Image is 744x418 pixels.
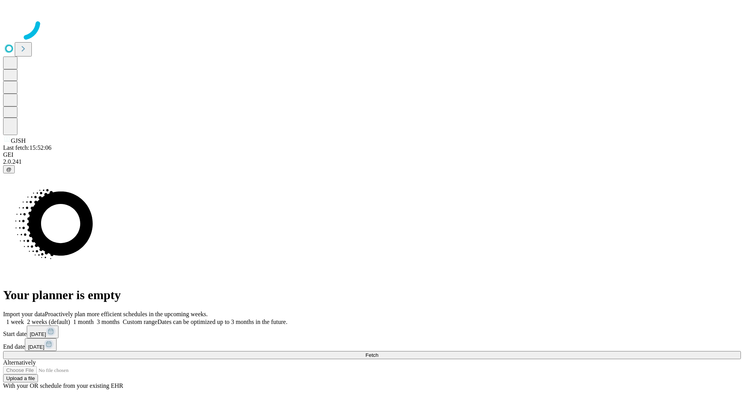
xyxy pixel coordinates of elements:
[3,359,36,366] span: Alternatively
[11,137,26,144] span: GJSH
[28,344,44,350] span: [DATE]
[27,319,70,325] span: 2 weeks (default)
[3,151,741,158] div: GEI
[3,158,741,165] div: 2.0.241
[97,319,120,325] span: 3 months
[3,144,52,151] span: Last fetch: 15:52:06
[30,331,46,337] span: [DATE]
[365,352,378,358] span: Fetch
[3,374,38,382] button: Upload a file
[3,382,123,389] span: With your OR schedule from your existing EHR
[3,288,741,302] h1: Your planner is empty
[6,166,12,172] span: @
[3,311,45,317] span: Import your data
[157,319,287,325] span: Dates can be optimized up to 3 months in the future.
[27,325,59,338] button: [DATE]
[3,165,15,173] button: @
[3,351,741,359] button: Fetch
[45,311,208,317] span: Proactively plan more efficient schedules in the upcoming weeks.
[6,319,24,325] span: 1 week
[25,338,57,351] button: [DATE]
[3,338,741,351] div: End date
[73,319,94,325] span: 1 month
[3,325,741,338] div: Start date
[123,319,157,325] span: Custom range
